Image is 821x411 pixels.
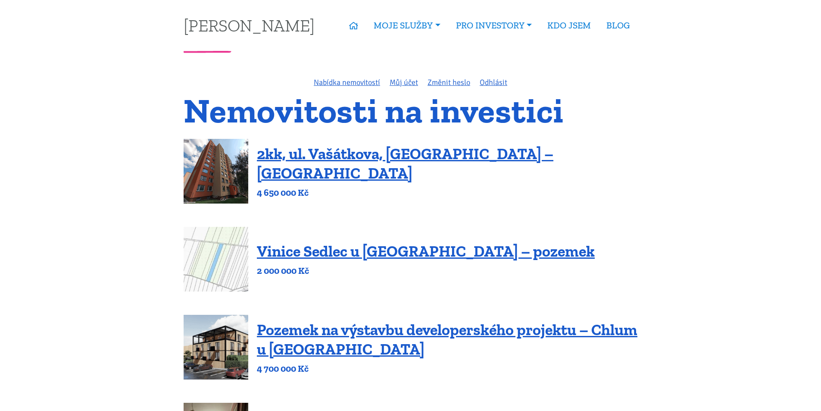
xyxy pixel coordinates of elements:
p: 4 650 000 Kč [257,187,637,199]
a: KDO JSEM [540,16,599,35]
a: Změnit heslo [428,78,470,87]
a: 2kk, ul. Vašátkova, [GEOGRAPHIC_DATA] – [GEOGRAPHIC_DATA] [257,144,553,182]
p: 2 000 000 Kč [257,265,595,277]
a: MOJE SLUŽBY [366,16,448,35]
a: Můj účet [390,78,418,87]
a: Pozemek na výstavbu developerského projektu – Chlum u [GEOGRAPHIC_DATA] [257,320,637,358]
p: 4 700 000 Kč [257,363,637,375]
a: Odhlásit [480,78,507,87]
a: [PERSON_NAME] [184,17,315,34]
h1: Nemovitosti na investici [184,96,637,125]
a: BLOG [599,16,637,35]
a: Vinice Sedlec u [GEOGRAPHIC_DATA] – pozemek [257,242,595,260]
a: Nabídka nemovitostí [314,78,380,87]
a: PRO INVESTORY [448,16,540,35]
